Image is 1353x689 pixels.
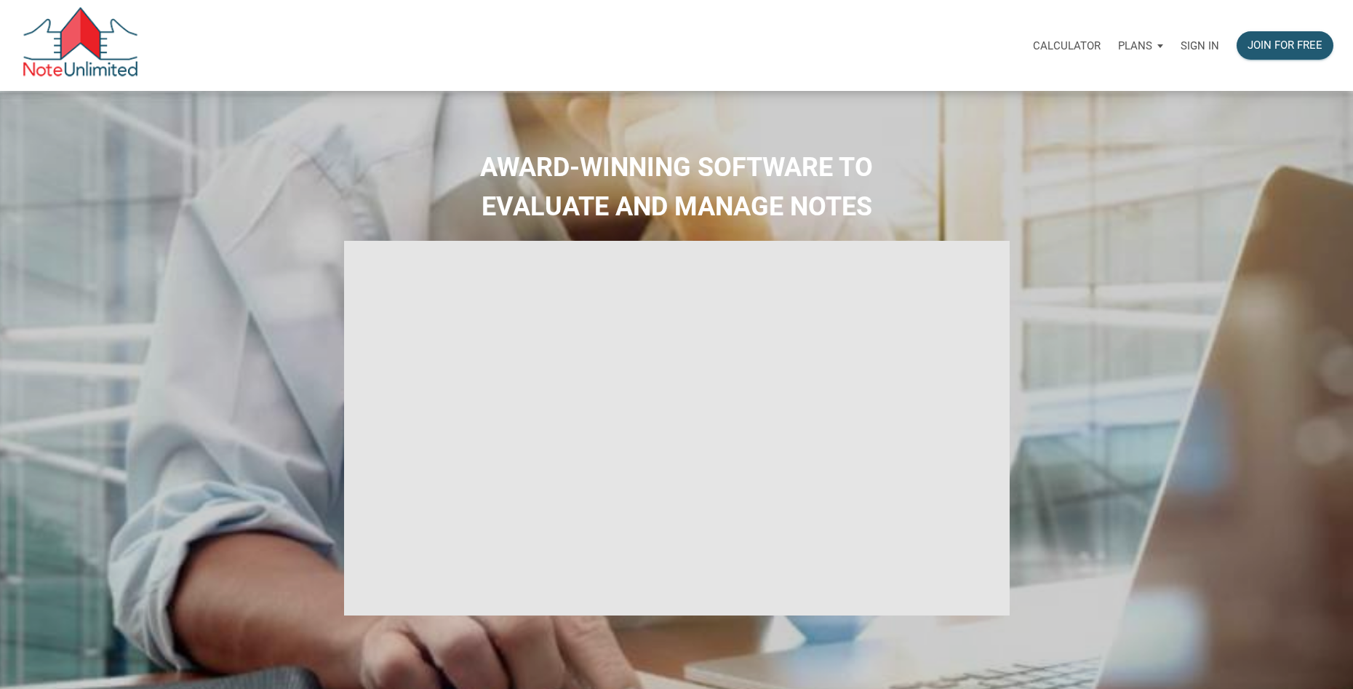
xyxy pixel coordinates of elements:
[1109,24,1172,68] button: Plans
[1024,23,1109,68] a: Calculator
[1109,23,1172,68] a: Plans
[1172,23,1228,68] a: Sign in
[1228,23,1342,68] a: Join for free
[1237,31,1333,60] button: Join for free
[344,241,1010,616] iframe: NoteUnlimited
[11,148,1342,226] h2: AWARD-WINNING SOFTWARE TO EVALUATE AND MANAGE NOTES
[1033,39,1101,52] p: Calculator
[1118,39,1152,52] p: Plans
[1181,39,1219,52] p: Sign in
[1248,37,1322,54] div: Join for free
